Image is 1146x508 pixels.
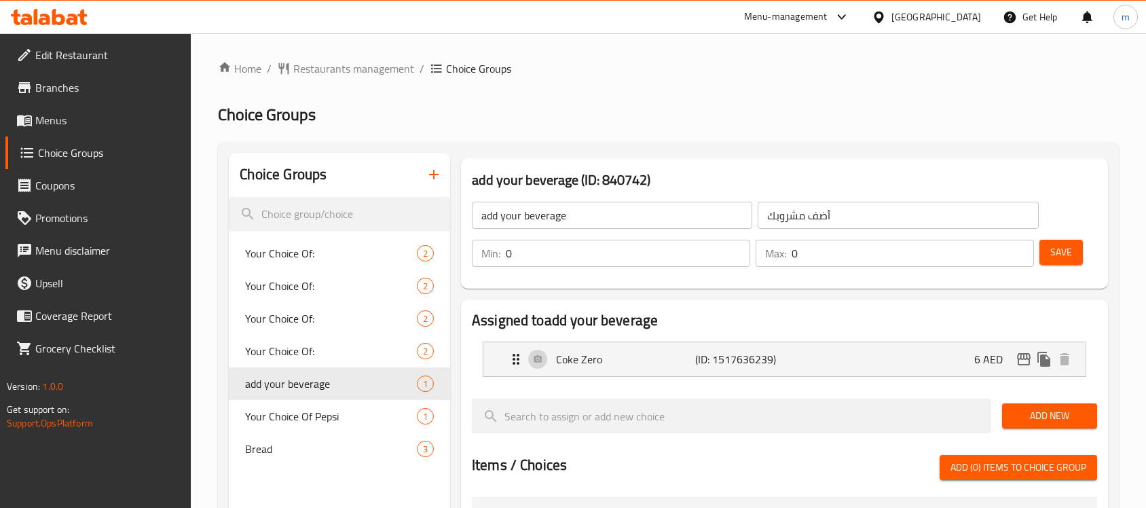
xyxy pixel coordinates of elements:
span: 2 [418,312,433,325]
nav: breadcrumb [218,60,1119,77]
span: Promotions [35,210,181,226]
p: (ID: 1517636239) [695,351,788,367]
h3: add your beverage (ID: 840742) [472,169,1097,191]
span: Choice Groups [38,145,181,161]
input: search [472,399,991,433]
div: add your beverage1 [229,367,450,400]
span: Version: [7,378,40,395]
h2: Items / Choices [472,455,567,475]
div: Choices [417,441,434,457]
span: Add New [1013,407,1086,424]
p: Max: [765,245,786,261]
span: Upsell [35,275,181,291]
a: Menu disclaimer [5,234,191,267]
span: Save [1050,244,1072,261]
span: add your beverage [245,376,417,392]
span: Add (0) items to choice group [950,459,1086,476]
span: Your Choice Of: [245,245,417,261]
span: 1.0.0 [42,378,63,395]
button: delete [1054,349,1075,369]
span: Coupons [35,177,181,194]
h2: Assigned to add your beverage [472,310,1097,331]
span: 2 [418,247,433,260]
span: 3 [418,443,433,456]
p: Min: [481,245,500,261]
a: Promotions [5,202,191,234]
div: Your Choice Of:2 [229,302,450,335]
span: Your Choice Of: [245,278,417,294]
input: search [229,197,450,232]
a: Coverage Report [5,300,191,332]
span: Branches [35,79,181,96]
a: Coupons [5,169,191,202]
span: Menus [35,112,181,128]
div: Choices [417,245,434,261]
span: Your Choice Of: [245,310,417,327]
li: / [420,60,424,77]
div: Your Choice Of:2 [229,335,450,367]
a: Menus [5,104,191,137]
div: Expand [483,342,1086,376]
div: Choices [417,278,434,294]
span: Grocery Checklist [35,340,181,357]
a: Branches [5,71,191,104]
span: 1 [418,378,433,391]
span: Bread [245,441,417,457]
p: 6 AED [974,351,1014,367]
li: Expand [472,336,1097,382]
a: Support.OpsPlatform [7,414,93,432]
span: Get support on: [7,401,69,418]
div: Choices [417,310,434,327]
button: edit [1014,349,1034,369]
span: Your Choice Of Pepsi [245,408,417,424]
button: duplicate [1034,349,1054,369]
span: Restaurants management [293,60,414,77]
button: Save [1039,240,1083,265]
li: / [267,60,272,77]
a: Home [218,60,261,77]
div: Menu-management [744,9,828,25]
h2: Choice Groups [240,164,327,185]
div: Your Choice Of:2 [229,270,450,302]
span: 1 [418,410,433,423]
a: Restaurants management [277,60,414,77]
div: [GEOGRAPHIC_DATA] [891,10,981,24]
button: Add (0) items to choice group [940,455,1097,480]
button: Add New [1002,403,1097,429]
span: m [1122,10,1130,24]
span: 2 [418,345,433,358]
span: Coverage Report [35,308,181,324]
span: Choice Groups [218,99,316,130]
span: Your Choice Of: [245,343,417,359]
div: Bread3 [229,433,450,465]
span: 2 [418,280,433,293]
a: Upsell [5,267,191,300]
span: Choice Groups [446,60,511,77]
div: Your Choice Of Pepsi1 [229,400,450,433]
span: Edit Restaurant [35,47,181,63]
a: Edit Restaurant [5,39,191,71]
div: Your Choice Of:2 [229,237,450,270]
span: Menu disclaimer [35,242,181,259]
a: Grocery Checklist [5,332,191,365]
p: Coke Zero [556,351,695,367]
a: Choice Groups [5,137,191,169]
